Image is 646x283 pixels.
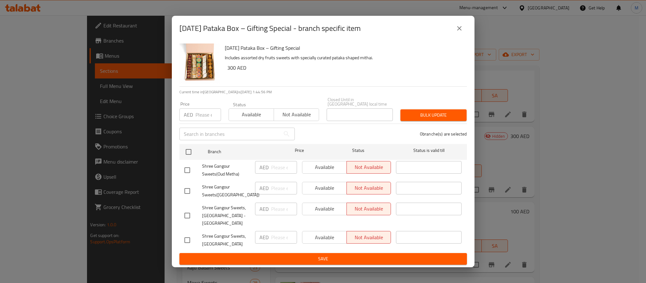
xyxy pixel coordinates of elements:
[259,205,269,213] p: AED
[396,147,462,154] span: Status is valid till
[278,147,320,154] span: Price
[202,183,250,199] span: Shree Gangour Sweets([GEOGRAPHIC_DATA])
[231,110,271,119] span: Available
[229,108,274,121] button: Available
[179,23,361,33] h2: [DATE] Pataka Box – Gifting Special - branch specific item
[179,253,467,265] button: Save
[271,182,297,194] input: Please enter price
[202,204,250,228] span: Shree Gangour Sweets, [GEOGRAPHIC_DATA] - [GEOGRAPHIC_DATA]
[202,232,250,248] span: Shree Gangour Sweets, [GEOGRAPHIC_DATA]
[420,131,467,137] p: 0 branche(s) are selected
[179,43,220,84] img: Diwali Pataka Box – Gifting Special
[259,164,269,171] p: AED
[271,161,297,174] input: Please enter price
[400,109,467,121] button: Bulk update
[325,147,391,154] span: Status
[259,184,269,192] p: AED
[274,108,319,121] button: Not available
[271,231,297,244] input: Please enter price
[405,111,462,119] span: Bulk update
[276,110,317,119] span: Not available
[202,162,250,178] span: Shree Gangour Sweets(Oud Metha)
[208,148,273,156] span: Branch
[259,234,269,241] p: AED
[227,63,462,72] h6: 300 AED
[179,128,280,140] input: Search in branches
[271,203,297,215] input: Please enter price
[195,108,221,121] input: Please enter price
[225,54,462,62] p: Includes assorted dry fruits sweets with specially curated pataka shaped mithai.
[184,255,462,263] span: Save
[452,21,467,36] button: close
[184,111,193,118] p: AED
[179,89,467,95] p: Current time in [GEOGRAPHIC_DATA] is [DATE] 1:44:56 PM
[225,43,462,52] h6: [DATE] Pataka Box – Gifting Special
